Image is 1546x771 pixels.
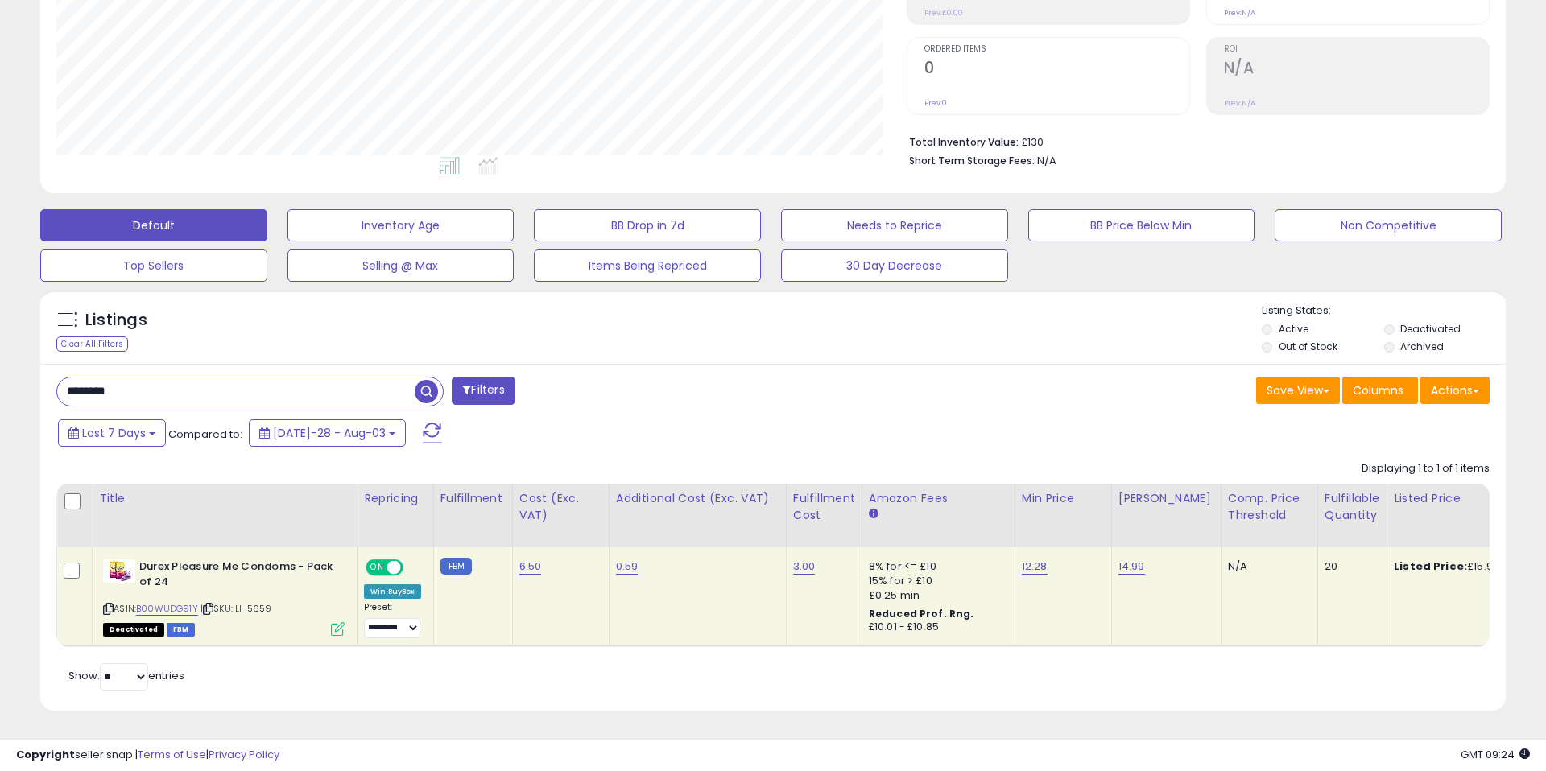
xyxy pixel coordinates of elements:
[68,668,184,683] span: Show: entries
[781,249,1008,282] button: 30 Day Decrease
[909,131,1478,150] li: £130
[1394,490,1533,507] div: Listed Price
[616,559,639,575] a: 0.59
[1342,377,1418,404] button: Columns
[1279,322,1308,336] label: Active
[99,490,350,507] div: Title
[1394,559,1527,574] div: £15.99
[1362,461,1490,476] div: Displaying 1 to 1 of 1 items
[1228,490,1311,524] div: Comp. Price Threshold
[1400,322,1461,336] label: Deactivated
[1256,377,1340,404] button: Save View
[40,249,267,282] button: Top Sellers
[616,490,779,507] div: Additional Cost (Exc. VAT)
[209,747,279,762] a: Privacy Policy
[273,425,386,441] span: [DATE]-28 - Aug-03
[1228,559,1305,574] div: N/A
[1275,209,1502,241] button: Non Competitive
[1353,382,1403,398] span: Columns
[519,490,602,524] div: Cost (Exc. VAT)
[136,602,198,616] a: B00WUDG91Y
[909,154,1035,167] b: Short Term Storage Fees:
[1279,340,1337,353] label: Out of Stock
[869,507,878,522] small: Amazon Fees.
[793,490,855,524] div: Fulfillment Cost
[367,561,387,575] span: ON
[16,748,279,763] div: seller snap | |
[924,8,963,18] small: Prev: £0.00
[364,584,421,599] div: Win BuyBox
[1400,340,1444,353] label: Archived
[168,427,242,442] span: Compared to:
[16,747,75,762] strong: Copyright
[138,747,206,762] a: Terms of Use
[1022,490,1105,507] div: Min Price
[869,607,974,621] b: Reduced Prof. Rng.
[440,490,506,507] div: Fulfillment
[1224,98,1255,108] small: Prev: N/A
[85,309,147,332] h5: Listings
[452,377,515,405] button: Filters
[909,135,1019,149] b: Total Inventory Value:
[167,623,196,637] span: FBM
[440,558,472,575] small: FBM
[924,45,1189,54] span: Ordered Items
[287,209,515,241] button: Inventory Age
[401,561,427,575] span: OFF
[364,602,421,638] div: Preset:
[1461,747,1530,762] span: 2025-08-11 09:24 GMT
[82,425,146,441] span: Last 7 Days
[1224,8,1255,18] small: Prev: N/A
[1118,559,1145,575] a: 14.99
[249,419,406,447] button: [DATE]-28 - Aug-03
[200,602,271,615] span: | SKU: LI-5659
[1118,490,1214,507] div: [PERSON_NAME]
[103,623,164,637] span: All listings that are unavailable for purchase on Amazon for any reason other than out-of-stock
[924,59,1189,80] h2: 0
[1325,490,1380,524] div: Fulfillable Quantity
[869,559,1002,574] div: 8% for <= £10
[1022,559,1048,575] a: 12.28
[287,249,515,282] button: Selling @ Max
[364,490,427,507] div: Repricing
[58,419,166,447] button: Last 7 Days
[1420,377,1490,404] button: Actions
[869,588,1002,603] div: £0.25 min
[534,209,761,241] button: BB Drop in 7d
[1262,303,1505,319] p: Listing States:
[519,559,542,575] a: 6.50
[869,490,1008,507] div: Amazon Fees
[781,209,1008,241] button: Needs to Reprice
[103,559,345,634] div: ASIN:
[1224,45,1489,54] span: ROI
[103,559,135,583] img: 41URhn4tmxL._SL40_.jpg
[40,209,267,241] button: Default
[1037,153,1056,168] span: N/A
[1394,559,1467,574] b: Listed Price:
[1325,559,1374,574] div: 20
[924,98,947,108] small: Prev: 0
[1028,209,1255,241] button: BB Price Below Min
[869,621,1002,634] div: £10.01 - £10.85
[139,559,335,593] b: Durex Pleasure Me Condoms - Pack of 24
[56,336,128,352] div: Clear All Filters
[793,559,816,575] a: 3.00
[869,574,1002,588] div: 15% for > £10
[1224,59,1489,80] h2: N/A
[534,249,761,282] button: Items Being Repriced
